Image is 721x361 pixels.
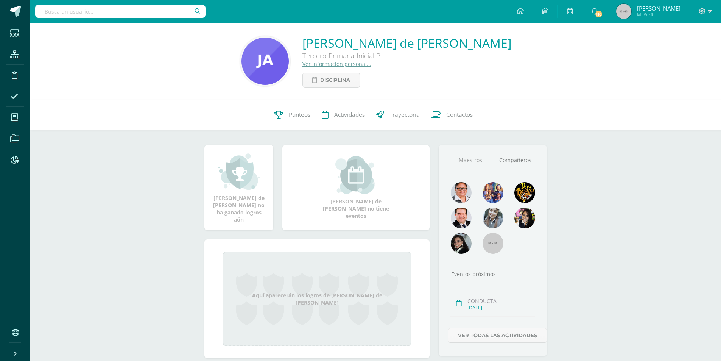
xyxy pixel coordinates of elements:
[637,11,681,18] span: Mi Perfil
[637,5,681,12] span: [PERSON_NAME]
[493,151,537,170] a: Compañeros
[483,182,503,203] img: 88256b496371d55dc06d1c3f8a5004f4.png
[212,153,266,223] div: [PERSON_NAME] de [PERSON_NAME] no ha ganado logros aún
[448,328,547,343] a: Ver todas las actividades
[335,156,377,194] img: event_small.png
[514,208,535,228] img: ddcb7e3f3dd5693f9a3e043a79a89297.png
[451,208,472,228] img: 79570d67cb4e5015f1d97fde0ec62c05.png
[241,38,289,85] img: f51a89a3d6619c3245a3cc1d8be63a87.png
[425,100,478,130] a: Contactos
[223,252,411,346] div: Aquí aparecerán los logros de [PERSON_NAME] de [PERSON_NAME]
[514,182,535,203] img: 29fc2a48271e3f3676cb2cb292ff2552.png
[467,305,535,311] div: [DATE]
[389,111,420,119] span: Trayectoria
[446,111,473,119] span: Contactos
[269,100,316,130] a: Punteos
[302,51,511,60] div: Tercero Primaria Inicial B
[320,73,350,87] span: Disciplina
[316,100,371,130] a: Actividades
[318,156,394,219] div: [PERSON_NAME] de [PERSON_NAME] no tiene eventos
[371,100,425,130] a: Trayectoria
[616,4,631,19] img: 45x45
[302,35,511,51] a: [PERSON_NAME] de [PERSON_NAME]
[289,111,310,119] span: Punteos
[448,151,493,170] a: Maestros
[595,10,603,18] span: 116
[467,297,535,305] div: CONDUCTA
[334,111,365,119] span: Actividades
[448,270,537,278] div: Eventos próximos
[302,73,360,88] a: Disciplina
[35,5,206,18] input: Busca un usuario...
[302,60,371,67] a: Ver información personal...
[483,233,503,254] img: 55x55
[451,182,472,203] img: e4a2b398b348778d3cab6ec528db8ad3.png
[451,233,472,254] img: 6377130e5e35d8d0020f001f75faf696.png
[218,153,260,191] img: achievement_small.png
[483,208,503,228] img: 45bd7986b8947ad7e5894cbc9b781108.png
